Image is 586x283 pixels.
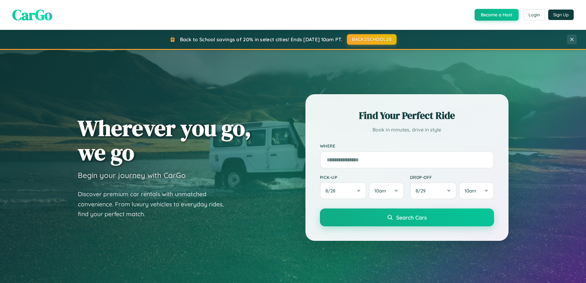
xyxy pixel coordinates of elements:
span: Search Cars [396,214,427,221]
p: Discover premium car rentals with unmatched convenience. From luxury vehicles to everyday rides, ... [78,189,232,219]
p: Book in minutes, drive in style [320,125,494,134]
label: Pick-up [320,175,404,180]
button: 8/28 [320,182,367,199]
button: Sign Up [548,10,574,20]
button: BACK2SCHOOL20 [347,34,397,45]
button: Login [523,9,545,20]
button: Search Cars [320,208,494,226]
span: Back to School savings of 20% in select cities! Ends [DATE] 10am PT. [180,36,342,42]
span: 10am [464,188,476,194]
span: 8 / 28 [325,188,338,194]
button: 10am [369,182,404,199]
span: 10am [374,188,386,194]
label: Where [320,144,494,149]
h1: Wherever you go, we go [78,116,251,164]
h2: Find Your Perfect Ride [320,109,494,122]
h3: Begin your journey with CarGo [78,171,186,180]
span: 8 / 29 [416,188,429,194]
button: 10am [459,182,494,199]
label: Drop-off [410,175,494,180]
button: Become a Host [475,9,519,21]
button: 8/29 [410,182,457,199]
span: CarGo [12,5,52,25]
